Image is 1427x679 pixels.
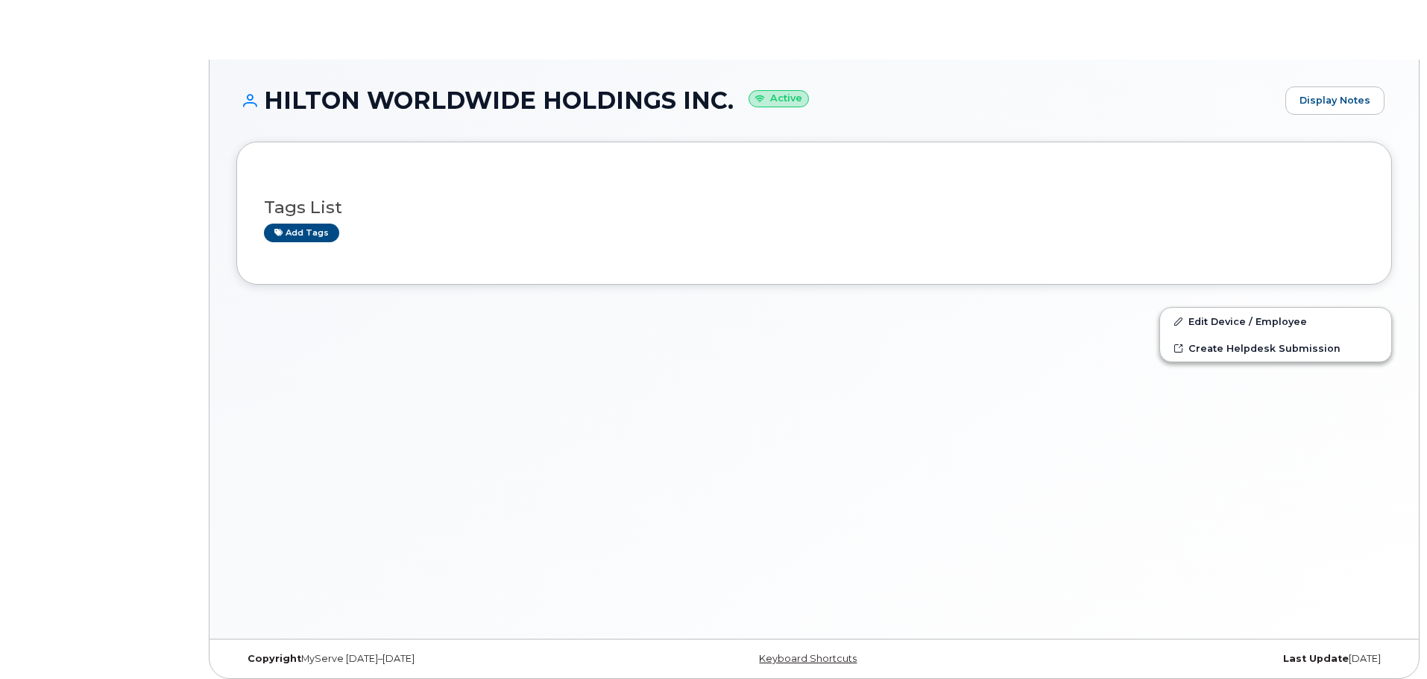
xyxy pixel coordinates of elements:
[264,198,1364,217] h3: Tags List
[1283,653,1349,664] strong: Last Update
[759,653,857,664] a: Keyboard Shortcuts
[248,653,301,664] strong: Copyright
[1007,653,1392,665] div: [DATE]
[236,653,622,665] div: MyServe [DATE]–[DATE]
[749,90,809,107] small: Active
[236,87,1278,113] h1: HILTON WORLDWIDE HOLDINGS INC.
[1285,86,1385,115] a: Display Notes
[1160,308,1391,335] a: Edit Device / Employee
[1160,335,1391,361] a: Create Helpdesk Submission
[264,224,339,242] a: Add tags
